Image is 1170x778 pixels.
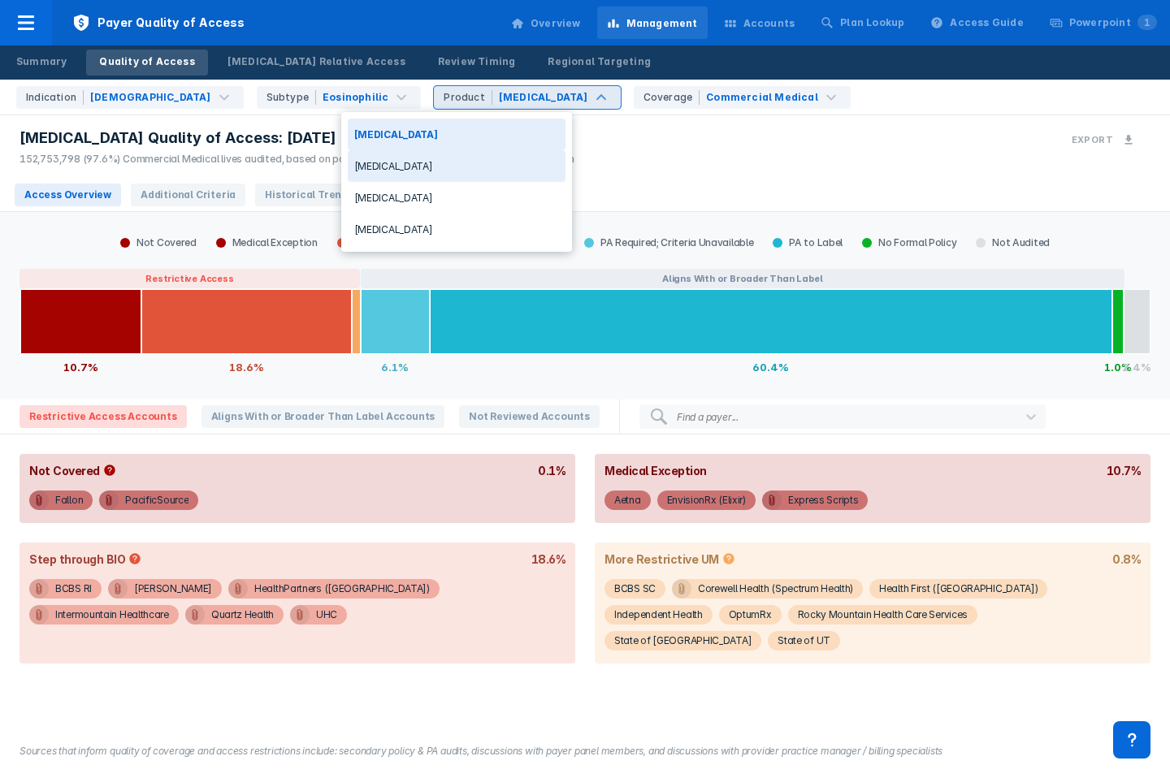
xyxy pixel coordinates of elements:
[254,579,430,599] div: HealthPartners ([GEOGRAPHIC_DATA])
[361,354,430,380] div: 6.1%
[1112,354,1124,380] div: 1.0%
[604,552,739,566] div: More Restrictive UM
[1113,721,1150,759] div: Contact Support
[134,579,212,599] div: [PERSON_NAME]
[19,152,574,166] div: 152,753,798 (97.6%) Commercial Medical lives audited, based on policy and PA criteria affiliated ...
[90,90,211,105] div: [DEMOGRAPHIC_DATA]
[214,50,418,76] a: [MEDICAL_DATA] Relative Access
[29,464,119,478] div: Not Covered
[574,236,763,249] div: PA Required; Criteria Unavailable
[348,182,565,214] div: [MEDICAL_DATA]
[430,354,1112,380] div: 60.4%
[729,605,772,625] div: OptumRx
[1069,15,1157,30] div: Powerpoint
[614,605,703,625] div: Independent Health
[706,90,818,105] div: Commercial Medical
[614,491,641,510] div: Aetna
[19,269,360,288] button: Restrictive Access
[1137,15,1157,30] span: 1
[211,605,274,625] div: Quartz Health
[201,405,445,428] span: Aligns With or Broader Than Label Accounts
[266,90,316,105] div: Subtype
[788,491,859,510] div: Express Scripts
[316,605,337,625] div: UHC
[425,50,529,76] a: Review Timing
[852,236,966,249] div: No Formal Policy
[19,128,336,148] span: [MEDICAL_DATA] Quality of Access: [DATE]
[55,605,169,625] div: Intermountain Healthcare
[227,54,405,69] div: [MEDICAL_DATA] Relative Access
[444,90,492,105] div: Product
[1107,464,1142,478] div: 10.7%
[99,54,194,69] div: Quality of Access
[548,54,651,69] div: Regional Targeting
[743,16,795,31] div: Accounts
[1072,134,1113,145] h3: Export
[361,269,1124,288] button: Aligns With or Broader Than Label
[438,54,516,69] div: Review Timing
[1062,124,1144,155] button: Export
[141,354,352,380] div: 18.6%
[626,16,698,31] div: Management
[840,15,904,30] div: Plan Lookup
[698,579,853,599] div: Corewell Health (Spectrum Health)
[20,354,141,380] div: 10.7%
[327,236,444,249] div: Step through BIO
[125,491,188,510] div: PacificSource
[348,150,565,182] div: [MEDICAL_DATA]
[778,631,830,650] div: State of UT
[348,214,565,245] div: [MEDICAL_DATA]
[110,236,206,249] div: Not Covered
[206,236,327,249] div: Medical Exception
[29,552,145,566] div: Step through BIO
[531,16,581,31] div: Overview
[323,90,388,105] div: Eosinophilic
[643,90,700,105] div: Coverage
[535,50,664,76] a: Regional Targeting
[604,464,707,478] div: Medical Exception
[16,54,67,69] div: Summary
[499,90,588,105] div: [MEDICAL_DATA]
[614,579,656,599] div: BCBS SC
[26,90,84,105] div: Indication
[19,744,1150,759] figcaption: Sources that inform quality of coverage and access restrictions include: secondary policy & PA au...
[1112,552,1141,566] div: 0.8%
[55,491,83,510] div: Fallon
[255,184,363,206] span: Historical Trends
[55,579,92,599] div: BCBS RI
[15,184,121,206] span: Access Overview
[597,6,708,39] a: Management
[950,15,1023,30] div: Access Guide
[966,236,1059,249] div: Not Audited
[3,50,80,76] a: Summary
[763,236,852,249] div: PA to Label
[459,405,600,428] span: Not Reviewed Accounts
[531,552,566,566] div: 18.6%
[19,405,187,428] span: Restrictive Access Accounts
[538,464,565,478] div: 0.1%
[677,411,739,423] div: Find a payer...
[798,605,968,625] div: Rocky Mountain Health Care Services
[348,119,565,150] div: [MEDICAL_DATA]
[667,491,746,510] div: EnvisionRx (Elixir)
[1124,354,1150,380] div: 2.4%
[131,184,245,206] span: Additional Criteria
[879,579,1038,599] div: Health First ([GEOGRAPHIC_DATA])
[714,6,805,39] a: Accounts
[614,631,752,650] div: State of [GEOGRAPHIC_DATA]
[86,50,207,76] a: Quality of Access
[501,6,591,39] a: Overview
